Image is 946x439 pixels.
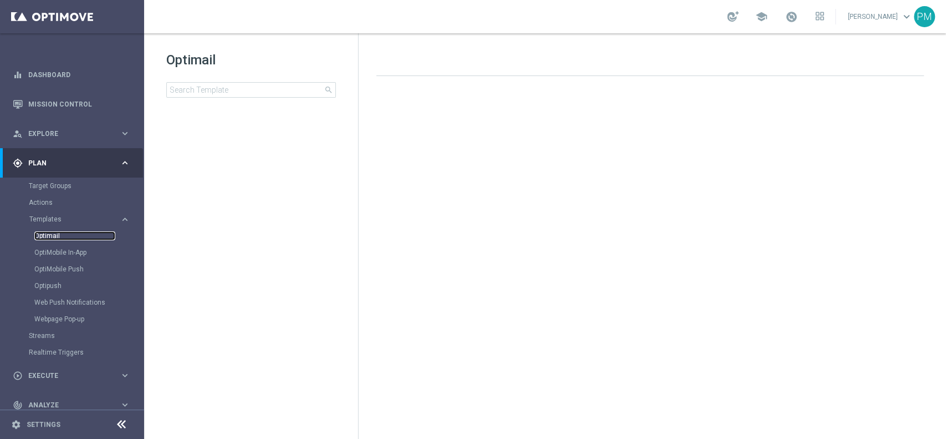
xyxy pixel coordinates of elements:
span: Plan [28,160,120,166]
div: Optimail [34,228,143,244]
div: Templates [29,216,120,223]
span: search [324,85,333,94]
button: Templates keyboard_arrow_right [29,215,131,224]
a: Target Groups [29,181,115,190]
h1: Optimail [166,51,336,69]
button: Mission Control [12,100,131,109]
div: Streams [29,327,143,344]
a: Settings [27,421,60,428]
a: Streams [29,331,115,340]
div: Plan [13,158,120,168]
div: Mission Control [13,89,130,119]
a: [PERSON_NAME]keyboard_arrow_down [847,8,914,25]
span: Execute [28,372,120,379]
button: play_circle_outline Execute keyboard_arrow_right [12,371,131,380]
div: PM [914,6,935,27]
i: play_circle_outline [13,371,23,381]
i: person_search [13,129,23,139]
div: Analyze [13,400,120,410]
span: school [755,11,768,23]
div: Templates [29,211,143,327]
a: Web Push Notifications [34,298,115,307]
a: OptiMobile Push [34,265,115,274]
div: Optipush [34,277,143,294]
span: keyboard_arrow_down [901,11,913,23]
input: Search Template [166,82,336,98]
i: keyboard_arrow_right [120,400,130,410]
div: Execute [13,371,120,381]
div: Webpage Pop-up [34,311,143,327]
button: equalizer Dashboard [12,70,131,79]
i: keyboard_arrow_right [120,370,130,381]
i: keyboard_arrow_right [120,158,130,168]
i: gps_fixed [13,158,23,168]
a: Mission Control [28,89,130,119]
button: person_search Explore keyboard_arrow_right [12,129,131,138]
div: Web Push Notifications [34,294,143,311]
div: OptiMobile In-App [34,244,143,261]
a: Optimail [34,231,115,240]
div: Realtime Triggers [29,344,143,361]
span: Templates [29,216,109,223]
div: Explore [13,129,120,139]
div: Target Groups [29,178,143,194]
i: keyboard_arrow_right [120,214,130,225]
a: OptiMobile In-App [34,248,115,257]
i: settings [11,420,21,430]
div: Actions [29,194,143,211]
a: Dashboard [28,60,130,89]
div: Dashboard [13,60,130,89]
div: OptiMobile Push [34,261,143,277]
span: Explore [28,130,120,137]
i: keyboard_arrow_right [120,128,130,139]
i: equalizer [13,70,23,80]
button: gps_fixed Plan keyboard_arrow_right [12,159,131,168]
a: Optipush [34,281,115,290]
button: track_changes Analyze keyboard_arrow_right [12,401,131,410]
i: track_changes [13,400,23,410]
span: Analyze [28,402,120,408]
a: Actions [29,198,115,207]
a: Webpage Pop-up [34,315,115,324]
a: Realtime Triggers [29,348,115,357]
